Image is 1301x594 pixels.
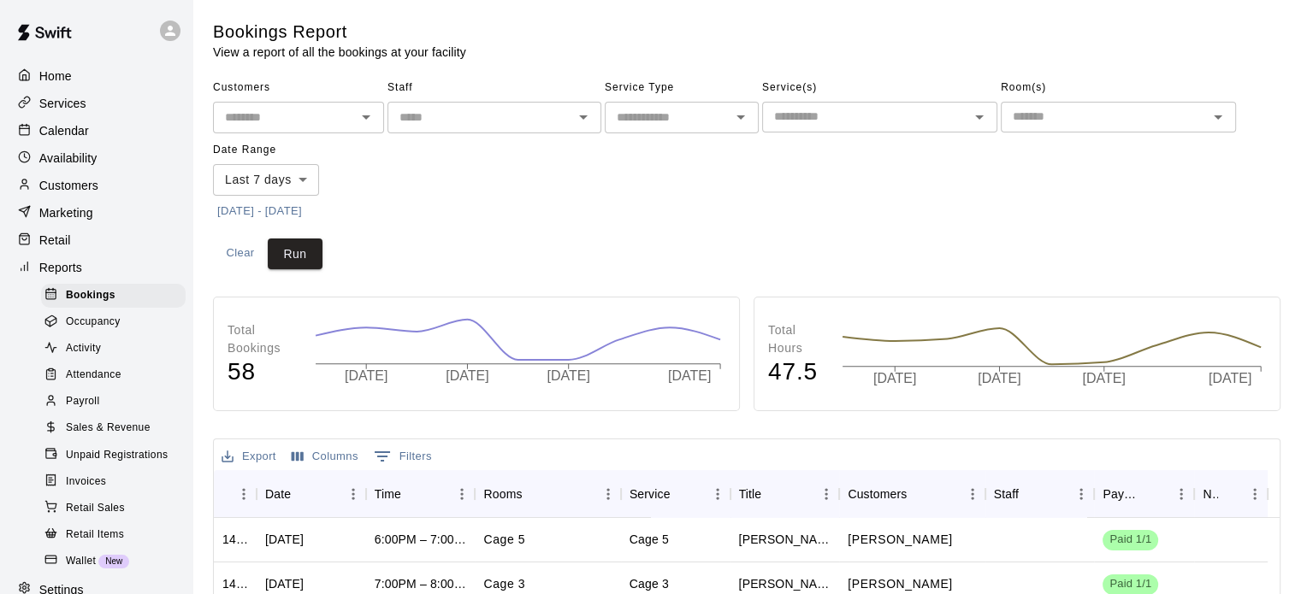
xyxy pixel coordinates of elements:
button: Menu [449,481,475,507]
a: Payroll [41,389,192,415]
button: Open [571,105,595,129]
a: Retail Sales [41,495,192,521]
div: Activity [41,337,186,361]
div: Time [375,470,401,518]
p: View a report of all the bookings at your facility [213,44,466,61]
div: Notes [1203,470,1217,518]
a: Reports [14,255,179,280]
div: Unpaid Registrations [41,444,186,468]
div: Cage 5 [630,531,669,548]
button: Select columns [287,444,363,470]
button: Open [729,105,753,129]
p: Cage 5 [483,531,525,549]
p: Marketing [39,204,93,221]
div: Customers [848,470,907,518]
div: Rooms [483,470,522,518]
div: Last 7 days [213,164,319,196]
div: Cage 3 [630,575,669,592]
a: Marketing [14,200,179,226]
span: Retail Sales [66,500,125,517]
span: Invoices [66,473,106,491]
a: Sales & Revenue [41,415,192,442]
p: Cage 3 [483,575,525,593]
button: Show filters [370,443,436,470]
span: Bookings [66,287,115,304]
span: Paid 1/1 [1103,532,1158,548]
a: Occupancy [41,309,192,335]
a: Availability [14,145,179,171]
a: Unpaid Registrations [41,442,192,468]
button: Sort [1019,482,1043,506]
p: Services [39,95,86,112]
span: New [98,556,129,566]
button: Sort [907,482,931,506]
div: Service [630,470,671,518]
button: Sort [222,482,246,506]
a: Attendance [41,362,192,389]
button: Open [354,105,378,129]
p: Availability [39,150,98,167]
a: Retail [14,227,179,253]
a: Home [14,63,179,89]
div: Retail Sales [41,497,186,520]
div: Invoices [41,470,186,494]
button: Menu [340,481,366,507]
div: Bookings [41,284,186,308]
a: Retail Items [41,521,192,548]
button: Menu [705,481,730,507]
button: Export [217,444,281,470]
tspan: [DATE] [446,368,488,383]
span: Service Type [605,74,759,102]
span: Occupancy [66,314,121,331]
tspan: [DATE] [345,368,387,383]
a: Activity [41,336,192,362]
div: Bryson Grayson [739,531,831,548]
div: Retail Items [41,523,186,547]
div: Notes [1194,470,1267,518]
p: Total Hours [768,321,825,357]
div: Title [730,470,840,518]
p: Sebastian Hasette [848,575,952,593]
button: Sort [401,482,425,506]
button: Menu [595,481,621,507]
p: Bryson Grayson [848,531,952,549]
div: Staff [994,470,1019,518]
div: Title [739,470,762,518]
div: Calendar [14,118,179,144]
div: Tue, Sep 16, 2025 [265,531,304,548]
div: 1430076 [222,531,248,548]
div: Sales & Revenue [41,416,186,440]
a: Customers [14,173,179,198]
div: Services [14,91,179,116]
button: Sort [671,482,695,506]
button: Sort [1144,482,1168,506]
button: Menu [1242,481,1268,507]
p: Total Bookings [228,321,298,357]
button: Menu [231,481,257,507]
span: Wallet [66,553,96,570]
button: Sort [523,482,547,506]
tspan: [DATE] [873,371,916,385]
div: Occupancy [41,310,186,334]
button: Run [268,238,322,270]
p: Customers [39,177,98,194]
p: Retail [39,232,71,249]
span: Unpaid Registrations [66,447,168,464]
p: Calendar [39,122,89,139]
a: Bookings [41,282,192,309]
span: Retail Items [66,526,124,544]
span: Customers [213,74,384,102]
button: Menu [1168,481,1194,507]
a: Invoices [41,468,192,495]
span: Paid 1/1 [1103,576,1158,592]
div: Payroll [41,390,186,414]
span: Room(s) [1001,74,1236,102]
tspan: [DATE] [978,371,1020,385]
button: Clear [213,238,268,270]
